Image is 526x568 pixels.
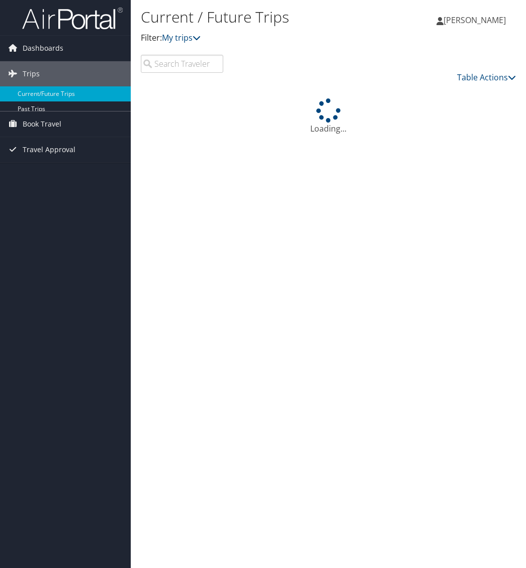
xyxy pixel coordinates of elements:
span: Trips [23,61,40,86]
span: [PERSON_NAME] [444,15,506,26]
a: Table Actions [457,72,516,83]
span: Travel Approval [23,137,75,162]
a: My trips [162,32,201,43]
h1: Current / Future Trips [141,7,391,28]
img: airportal-logo.png [22,7,123,30]
span: Dashboards [23,36,63,61]
p: Filter: [141,32,391,45]
input: Search Traveler or Arrival City [141,55,223,73]
a: [PERSON_NAME] [436,5,516,35]
span: Book Travel [23,111,61,137]
div: Loading... [141,98,516,135]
